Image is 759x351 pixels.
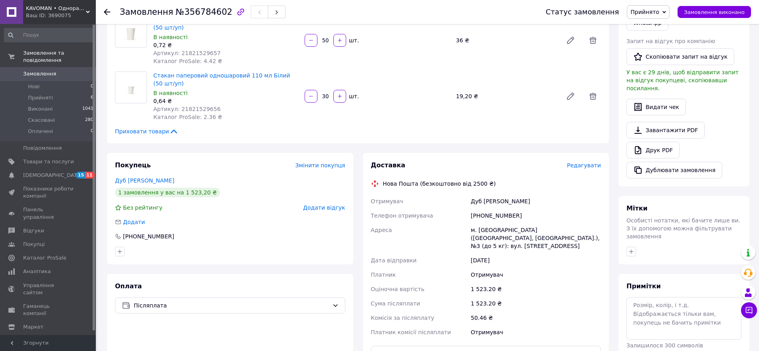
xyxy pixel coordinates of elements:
[684,9,745,15] span: Замовлення виконано
[91,128,93,135] span: 0
[585,32,601,48] span: Видалити
[115,161,151,169] span: Покупець
[630,9,659,15] span: Прийнято
[469,223,602,253] div: м. [GEOGRAPHIC_DATA] ([GEOGRAPHIC_DATA], [GEOGRAPHIC_DATA].), №3 (до 5 кг): вул. [STREET_ADDRESS]
[28,105,53,113] span: Виконані
[26,5,86,12] span: KAVOMAN • Одноразовий посуд для кафе, ресторанів і офісів
[371,286,424,292] span: Оціночна вартість
[303,204,345,211] span: Додати відгук
[23,254,66,262] span: Каталог ProSale
[563,32,579,48] a: Редагувати
[153,34,188,40] span: В наявності
[23,185,74,200] span: Показники роботи компанії
[176,7,232,17] span: №356784602
[371,329,451,335] span: Платник комісії післяплати
[469,311,602,325] div: 50.46 ₴
[23,227,44,234] span: Відгуки
[469,325,602,339] div: Отримувач
[371,257,417,264] span: Дата відправки
[371,227,392,233] span: Адреса
[371,161,406,169] span: Доставка
[626,99,686,115] button: Видати чек
[82,105,93,113] span: 1041
[469,208,602,223] div: [PHONE_NUMBER]
[626,282,661,290] span: Примітки
[23,206,74,220] span: Панель управління
[115,76,147,99] img: Стакан паперовий одношаровий 110 мл Білий (50 шт/уп)
[23,282,74,296] span: Управління сайтом
[104,8,110,16] div: Повернутися назад
[153,114,222,120] span: Каталог ProSale: 2.36 ₴
[23,158,74,165] span: Товари та послуги
[453,35,559,46] div: 36 ₴
[371,315,434,321] span: Комісія за післяплату
[153,90,188,96] span: В наявності
[91,94,93,101] span: 6
[23,70,56,77] span: Замовлення
[371,212,433,219] span: Телефон отримувача
[469,282,602,296] div: 1 523.20 ₴
[347,36,360,44] div: шт.
[469,253,602,268] div: [DATE]
[115,188,220,197] div: 1 замовлення у вас на 1 523,20 ₴
[4,28,94,42] input: Пошук
[153,41,298,49] div: 0,72 ₴
[469,268,602,282] div: Отримувач
[153,97,298,105] div: 0,64 ₴
[567,162,601,169] span: Редагувати
[123,204,163,211] span: Без рейтингу
[115,16,147,47] img: Стакан паперовий одношаровий 185 мл Білий (50 шт/уп)
[23,268,51,275] span: Аналітика
[371,198,403,204] span: Отримувач
[122,232,175,240] div: [PHONE_NUMBER]
[23,50,96,64] span: Замовлення та повідомлення
[134,301,329,310] span: Післяплата
[115,127,178,135] span: Приховати товари
[626,48,734,65] button: Скопіювати запит на відгук
[347,92,360,100] div: шт.
[469,194,602,208] div: Дуб [PERSON_NAME]
[153,50,221,56] span: Артикул: 21821529657
[23,172,82,179] span: [DEMOGRAPHIC_DATA]
[585,88,601,104] span: Видалити
[153,72,290,87] a: Стакан паперовий одношаровий 110 мл Білий (50 шт/уп)
[28,128,53,135] span: Оплачені
[546,8,619,16] div: Статус замовлення
[453,91,559,102] div: 19,20 ₴
[23,145,62,152] span: Повідомлення
[26,12,96,19] div: Ваш ID: 3690075
[153,58,222,64] span: Каталог ProSale: 4.42 ₴
[626,142,680,159] a: Друк PDF
[563,88,579,104] a: Редагувати
[85,117,93,124] span: 280
[120,7,173,17] span: Замовлення
[626,38,715,44] span: Запит на відгук про компанію
[381,180,498,188] div: Нова Пошта (безкоштовно від 2500 ₴)
[371,272,396,278] span: Платник
[28,83,40,90] span: Нові
[626,342,703,349] span: Залишилося 300 символів
[626,122,705,139] a: Завантажити PDF
[115,177,174,184] a: Дуб [PERSON_NAME]
[28,94,53,101] span: Прийняті
[23,241,45,248] span: Покупці
[115,282,142,290] span: Оплата
[123,219,145,225] span: Додати
[28,117,55,124] span: Скасовані
[153,106,221,112] span: Артикул: 21821529656
[76,172,85,178] span: 15
[678,6,751,18] button: Замовлення виконано
[91,83,93,90] span: 0
[626,204,648,212] span: Мітки
[295,162,345,169] span: Змінити покупця
[23,303,74,317] span: Гаманець компанії
[741,302,757,318] button: Чат з покупцем
[626,69,739,91] span: У вас є 29 днів, щоб відправити запит на відгук покупцеві, скопіювавши посилання.
[626,217,740,240] span: Особисті нотатки, які бачите лише ви. З їх допомогою можна фільтрувати замовлення
[371,300,420,307] span: Сума післяплати
[469,296,602,311] div: 1 523.20 ₴
[85,172,94,178] span: 11
[23,323,44,331] span: Маркет
[626,162,722,178] button: Дублювати замовлення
